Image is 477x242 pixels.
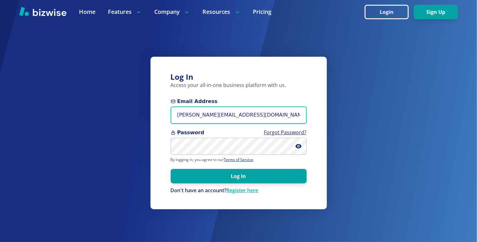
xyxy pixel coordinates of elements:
[414,5,458,19] button: Sign Up
[365,5,409,19] button: Login
[79,8,95,16] a: Home
[171,107,307,124] input: you@example.com
[171,157,307,162] p: By logging in, you agree to our .
[253,8,272,16] a: Pricing
[171,98,307,105] span: Email Address
[227,187,258,194] a: Register here
[171,82,307,89] p: Access your all-in-one business platform with us.
[171,187,307,194] div: Don't have an account?Register here
[224,157,253,162] a: Terms of Service
[414,9,458,15] a: Sign Up
[171,72,307,82] h3: Log In
[108,8,142,16] p: Features
[171,129,307,136] span: Password
[171,187,307,194] p: Don't have an account?
[154,8,190,16] p: Company
[171,169,307,183] button: Log In
[264,129,307,136] a: Forgot Password?
[19,7,66,16] img: Bizwise Logo
[202,8,241,16] p: Resources
[365,9,414,15] a: Login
